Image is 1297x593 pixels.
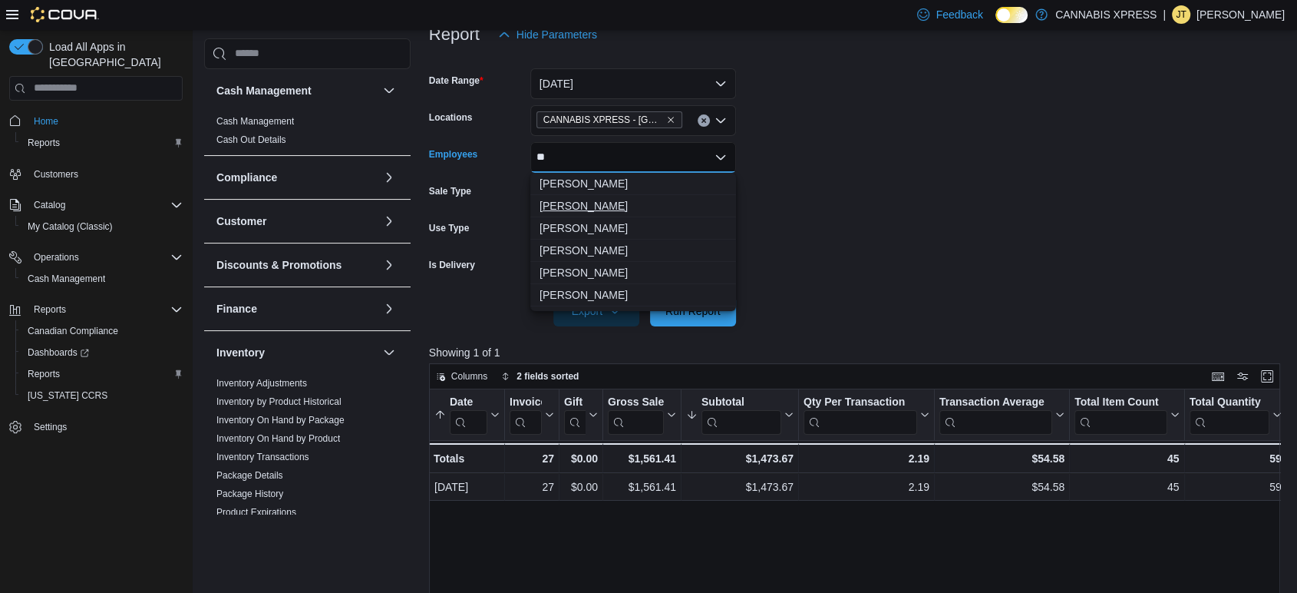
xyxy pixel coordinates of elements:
[540,220,727,236] span: [PERSON_NAME]
[15,385,189,406] button: [US_STATE] CCRS
[540,198,727,214] span: [PERSON_NAME]
[15,363,189,385] button: Reports
[28,164,183,184] span: Customers
[216,377,307,389] span: Inventory Adjustments
[21,386,183,405] span: Washington CCRS
[450,395,487,409] div: Date
[540,265,727,280] span: [PERSON_NAME]
[380,300,398,318] button: Finance
[686,395,794,434] button: Subtotal
[28,111,183,131] span: Home
[28,273,105,285] span: Cash Management
[216,488,283,500] span: Package History
[9,104,183,479] nav: Complex example
[804,395,917,409] div: Qty Per Transaction
[1176,5,1186,24] span: JT
[510,395,554,434] button: Invoices Sold
[216,433,340,444] a: Inventory On Hand by Product
[608,395,664,409] div: Gross Sales
[21,217,183,236] span: My Catalog (Classic)
[1163,5,1166,24] p: |
[429,185,471,197] label: Sale Type
[564,478,598,496] div: $0.00
[21,134,66,152] a: Reports
[28,196,183,214] span: Catalog
[804,478,929,496] div: 2.19
[686,478,794,496] div: $1,473.67
[1189,395,1269,409] div: Total Quantity
[1258,367,1276,386] button: Enter fullscreen
[204,112,411,155] div: Cash Management
[216,452,309,462] a: Inventory Transactions
[21,270,111,288] a: Cash Management
[1209,367,1227,386] button: Keyboard shortcuts
[380,256,398,274] button: Discounts & Promotions
[216,345,265,360] h3: Inventory
[3,110,189,132] button: Home
[804,395,917,434] div: Qty Per Transaction
[1074,395,1167,434] div: Total Item Count
[1074,395,1167,409] div: Total Item Count
[939,395,1052,409] div: Transaction Average
[380,343,398,362] button: Inventory
[28,300,72,319] button: Reports
[216,396,342,407] a: Inventory by Product Historical
[516,370,579,383] span: 2 fields sorted
[21,365,66,383] a: Reports
[28,248,85,267] button: Operations
[216,506,296,518] span: Product Expirations
[28,325,118,337] span: Canadian Compliance
[28,417,183,436] span: Settings
[34,303,66,316] span: Reports
[216,83,312,98] h3: Cash Management
[540,243,727,258] span: [PERSON_NAME]
[21,134,183,152] span: Reports
[530,173,736,195] button: Chantelle James
[216,83,377,98] button: Cash Management
[216,469,283,482] span: Package Details
[15,268,189,290] button: Cash Management
[216,470,283,481] a: Package Details
[15,132,189,154] button: Reports
[204,374,411,583] div: Inventory
[216,301,257,316] h3: Finance
[1074,449,1179,468] div: 45
[3,416,189,438] button: Settings
[1189,395,1269,434] div: Total Quantity
[804,395,929,434] button: Qty Per Transaction
[28,300,183,319] span: Reports
[216,396,342,408] span: Inventory by Product Historical
[429,345,1289,360] p: Showing 1 of 1
[666,115,675,124] button: Remove CANNABIS XPRESS - Grand Bay-Westfield (Woolastook Drive) from selection in this group
[31,7,99,22] img: Cova
[715,114,727,127] button: Open list of options
[28,137,60,149] span: Reports
[1074,478,1179,496] div: 45
[939,449,1064,468] div: $54.58
[15,342,189,363] a: Dashboards
[516,27,597,42] span: Hide Parameters
[564,395,586,409] div: Gift Cards
[1074,395,1179,434] button: Total Item Count
[492,19,603,50] button: Hide Parameters
[1196,5,1285,24] p: [PERSON_NAME]
[804,449,929,468] div: 2.19
[495,367,585,386] button: 2 fields sorted
[1055,5,1157,24] p: CANNABIS XPRESS
[21,365,183,383] span: Reports
[540,287,727,303] span: [PERSON_NAME]
[530,195,736,217] button: Jacob Thibodeau
[530,217,736,240] button: Jake Hunos
[430,367,493,386] button: Columns
[1172,5,1190,24] div: Jacob Thibodeau
[34,199,65,211] span: Catalog
[216,257,342,273] h3: Discounts & Promotions
[1233,367,1252,386] button: Display options
[434,449,500,468] div: Totals
[686,449,794,468] div: $1,473.67
[21,270,183,288] span: Cash Management
[380,212,398,230] button: Customer
[216,378,307,389] a: Inventory Adjustments
[216,489,283,499] a: Package History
